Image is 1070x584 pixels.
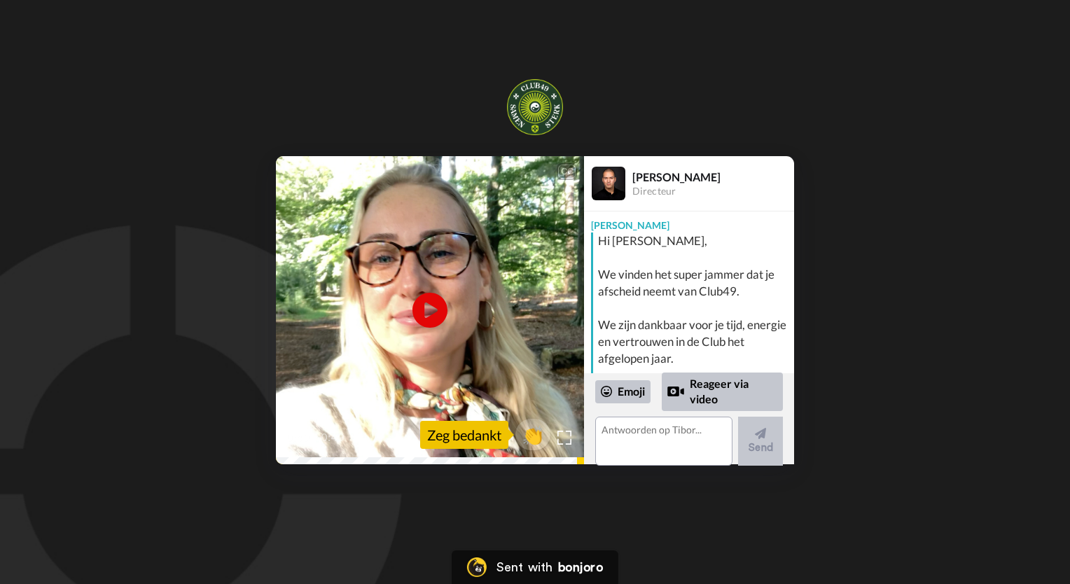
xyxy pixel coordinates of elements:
[313,429,318,446] span: /
[592,167,625,200] img: Profile Image
[667,383,684,400] div: Reply by Video
[595,380,651,403] div: Emoji
[321,429,345,446] span: 0:49
[662,373,783,411] div: Reageer via video
[598,232,791,518] div: Hi [PERSON_NAME], We vinden het super jammer dat je afscheid neemt van Club49. We zijn dankbaar v...
[420,421,508,449] div: Zeg bedankt
[558,165,576,179] div: CC
[632,186,793,197] div: Directeur
[286,429,310,446] span: 0:49
[738,417,783,466] button: Send
[632,170,793,183] div: [PERSON_NAME]
[515,424,550,446] span: 👏
[515,419,550,450] button: 👏
[507,79,563,135] img: tibor.nl bv logo
[584,211,794,232] div: [PERSON_NAME]
[557,431,571,445] img: Full screen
